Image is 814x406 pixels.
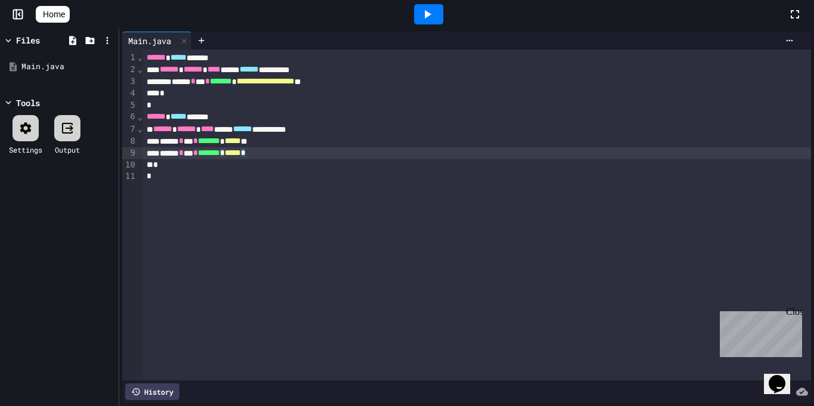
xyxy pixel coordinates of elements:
span: Home [43,8,65,20]
div: 7 [122,123,137,135]
div: Tools [16,97,40,109]
span: Fold line [137,52,143,62]
div: Settings [9,144,42,155]
div: 11 [122,171,137,182]
div: 3 [122,76,137,88]
span: Fold line [137,112,143,122]
div: 9 [122,147,137,159]
div: History [125,383,179,400]
iframe: chat widget [715,306,802,357]
div: Output [55,144,80,155]
span: Fold line [137,64,143,74]
span: Fold line [137,124,143,134]
div: 6 [122,111,137,123]
div: Main.java [122,32,192,49]
div: Main.java [122,35,177,47]
div: Chat with us now!Close [5,5,82,76]
iframe: chat widget [764,358,802,394]
div: 2 [122,64,137,76]
div: Main.java [21,61,114,73]
div: 4 [122,88,137,100]
div: 8 [122,135,137,147]
a: Home [36,6,70,23]
div: 10 [122,159,137,171]
div: Files [16,34,40,47]
div: 5 [122,100,137,111]
div: 1 [122,52,137,64]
